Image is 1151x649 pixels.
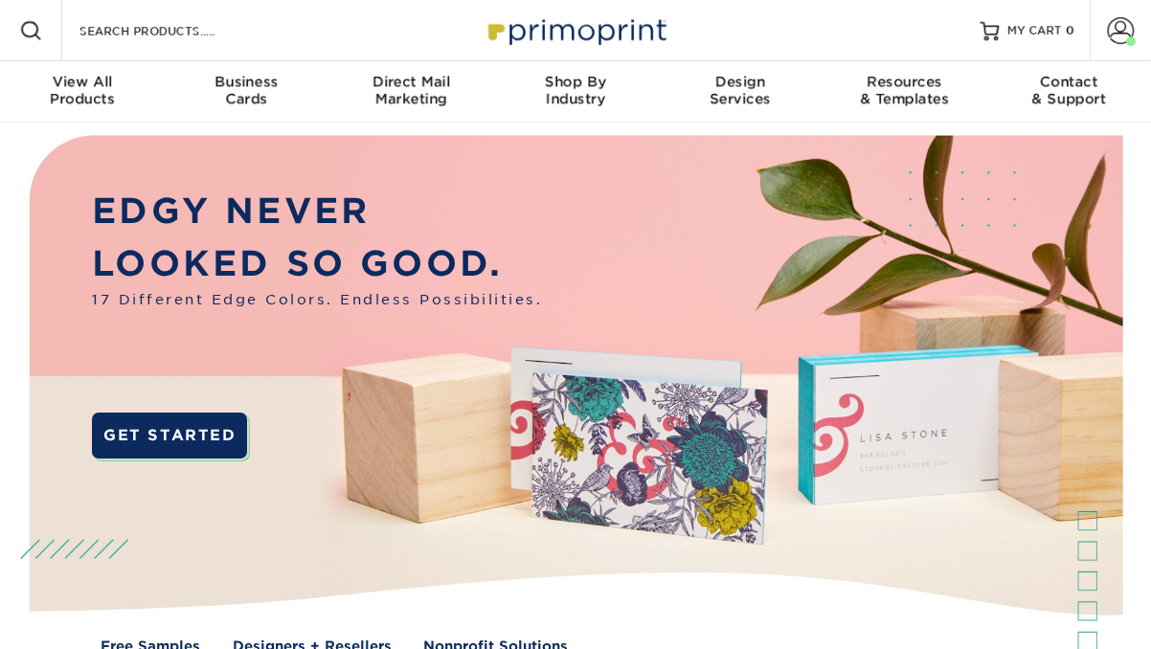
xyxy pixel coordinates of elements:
div: Marketing [328,73,493,107]
div: Services [658,73,823,107]
div: & Support [986,73,1151,107]
span: Resources [823,73,987,90]
span: MY CART [1007,23,1062,39]
div: Industry [493,73,658,107]
div: Cards [165,73,329,107]
p: EDGY NEVER [92,185,542,236]
a: Resources& Templates [823,61,987,123]
span: 17 Different Edge Colors. Endless Possibilities. [92,289,542,310]
a: Shop ByIndustry [493,61,658,123]
a: BusinessCards [165,61,329,123]
img: Primoprint [480,10,671,51]
span: Shop By [493,73,658,90]
span: Business [165,73,329,90]
span: Design [658,73,823,90]
a: DesignServices [658,61,823,123]
input: SEARCH PRODUCTS..... [78,19,264,42]
a: GET STARTED [92,413,247,458]
a: Contact& Support [986,61,1151,123]
span: Direct Mail [328,73,493,90]
span: 0 [1066,24,1074,37]
a: Direct MailMarketing [328,61,493,123]
span: Contact [986,73,1151,90]
p: LOOKED SO GOOD. [92,237,542,289]
div: & Templates [823,73,987,107]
